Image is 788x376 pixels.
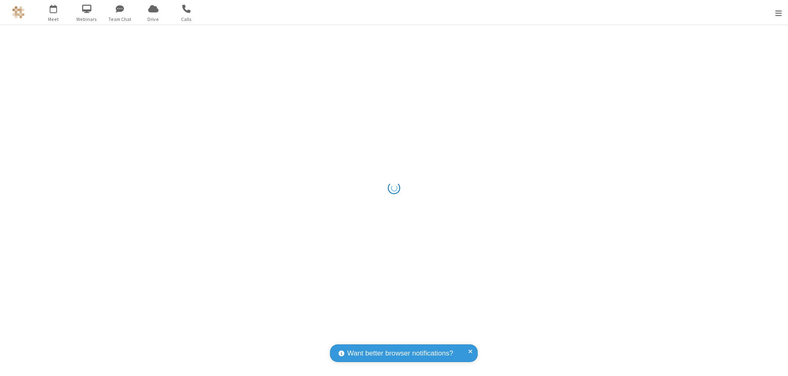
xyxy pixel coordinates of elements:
[71,16,102,23] span: Webinars
[105,16,135,23] span: Team Chat
[347,348,453,359] span: Want better browser notifications?
[38,16,69,23] span: Meet
[171,16,202,23] span: Calls
[12,6,25,18] img: QA Selenium DO NOT DELETE OR CHANGE
[138,16,169,23] span: Drive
